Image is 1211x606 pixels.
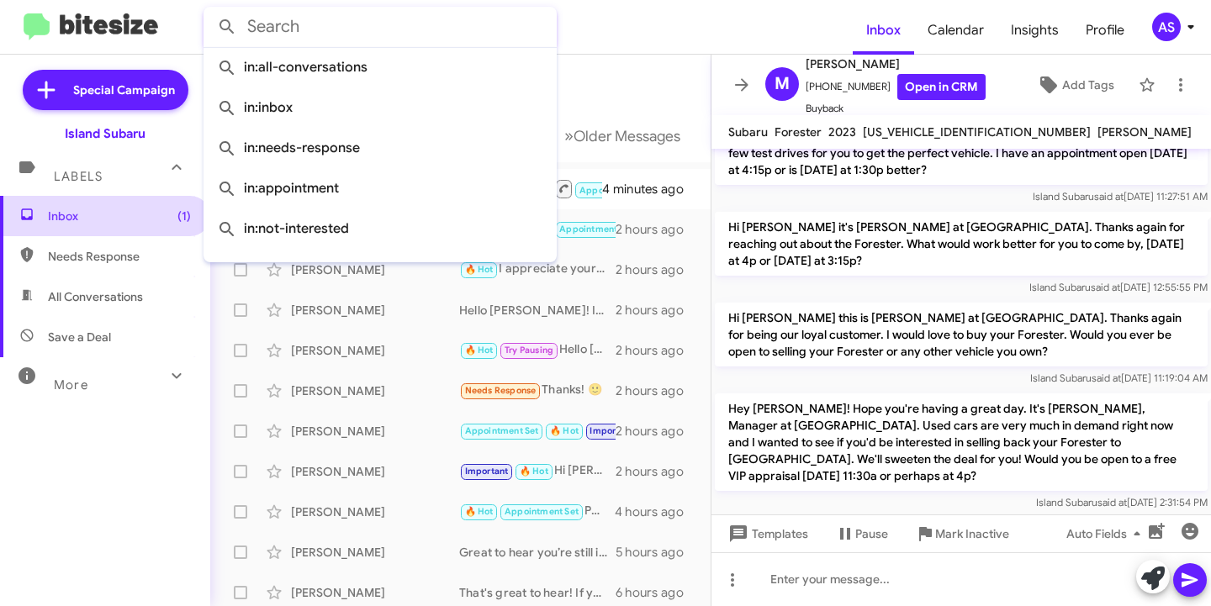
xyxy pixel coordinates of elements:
span: Important [590,425,633,436]
span: (1) [177,208,191,224]
div: [PERSON_NAME] [291,503,459,520]
span: in:appointment [217,168,543,208]
div: 2 hours ago [616,382,697,399]
span: 🔥 Hot [520,466,548,477]
a: Profile [1072,6,1138,55]
div: AS [1152,13,1181,41]
button: Next [554,119,690,153]
span: Appointment Set [465,425,539,436]
div: 6 hours ago [616,584,697,601]
button: Templates [711,519,822,549]
span: 2023 [828,124,856,140]
span: Needs Response [48,248,191,265]
span: 🔥 Hot [550,425,579,436]
span: Island Subaru [DATE] 12:55:55 PM [1029,281,1208,293]
div: [PERSON_NAME] [291,261,459,278]
nav: Page navigation example [526,119,690,153]
span: Appointment Set [559,224,633,234]
div: [PERSON_NAME] [291,302,459,319]
span: 🔥 Hot [465,345,494,356]
button: Mark Inactive [902,519,1023,549]
span: [PERSON_NAME] [1097,124,1192,140]
span: said at [1097,496,1127,509]
p: Hey [PERSON_NAME]! Hope you're having a great day. It's [PERSON_NAME], Manager at [GEOGRAPHIC_DAT... [715,393,1208,491]
span: » [564,125,574,146]
span: Mark Inactive [935,519,1009,549]
div: [PERSON_NAME] [291,423,459,440]
span: Auto Fields [1066,519,1147,549]
span: Needs Response [465,385,537,396]
div: I appreciate your interest! To discuss your vehicle further, let’s set up an appointment for next... [459,260,616,279]
div: 2 hours ago [616,463,697,480]
a: Open in CRM [897,74,986,100]
div: That's great to hear! If you have any questions or want to discuss your thoughts further, I can h... [459,584,616,601]
span: Island Subaru [DATE] 11:19:04 AM [1030,372,1208,384]
span: Island Subaru [DATE] 2:31:54 PM [1036,496,1208,509]
span: Older Messages [574,127,680,145]
span: Labels [54,169,103,184]
div: Hello [PERSON_NAME]! It's [PERSON_NAME] with Island Subaru. Just wanted to check in with you. I h... [459,340,616,360]
div: 2 hours ago [616,423,697,440]
span: Subaru [728,124,768,140]
button: Add Tags [1018,70,1130,100]
span: in:needs-response [217,128,543,168]
div: 2 hours ago [616,221,697,238]
button: AS [1138,13,1192,41]
div: 2 hours ago [616,302,697,319]
div: Perfect! I’ll schedule you for 10 AM [DATE]. Looking forward to seeing you then! [459,502,615,521]
span: Important [465,466,509,477]
button: Auto Fields [1053,519,1161,549]
span: Add Tags [1062,70,1114,100]
a: Inbox [853,6,914,55]
div: Hi [PERSON_NAME]! I just wanted to reach out and see if you were available to stop by [DATE]? We ... [459,461,616,481]
div: 4 hours ago [615,503,697,520]
div: Island Subaru [65,125,145,142]
div: Great to hear you’re still interested! We can absolutely do that [PERSON_NAME]. [459,544,616,561]
p: Hi [PERSON_NAME] this is [PERSON_NAME] at [GEOGRAPHIC_DATA]. Thanks again for being our loyal cus... [715,303,1208,366]
span: Save a Deal [48,329,111,345]
span: said at [1091,281,1120,293]
div: Hello [PERSON_NAME]! It's [PERSON_NAME] at [GEOGRAPHIC_DATA]. I wanted to check in with you and l... [459,302,616,319]
div: 2 hours ago [616,342,697,359]
span: Buyback [806,100,986,117]
span: in:all-conversations [217,47,543,87]
span: Try Pausing [505,345,553,356]
span: said at [1094,190,1124,203]
div: 5 hours ago [616,544,697,561]
span: Inbox [48,208,191,224]
div: Hi [PERSON_NAME]! It's [PERSON_NAME] at [GEOGRAPHIC_DATA], wanted to check in and see if you were... [459,421,616,440]
p: Hi [PERSON_NAME] it's [PERSON_NAME] at [GEOGRAPHIC_DATA]. Thanks again for reaching out about the... [715,212,1208,276]
button: Pause [822,519,902,549]
span: M [775,71,790,97]
span: in:inbox [217,87,543,128]
span: Templates [725,519,808,549]
span: [PHONE_NUMBER] [806,74,986,100]
span: Special Campaign [73,82,175,98]
span: Appointment Set [505,506,579,517]
div: Thanks! 🙂 [459,381,616,400]
span: 🔥 Hot [465,264,494,275]
span: Pause [855,519,888,549]
div: [PERSON_NAME] [291,584,459,601]
span: [US_VEHICLE_IDENTIFICATION_NUMBER] [863,124,1091,140]
span: [PERSON_NAME] [806,54,986,74]
span: Island Subaru [DATE] 11:27:51 AM [1033,190,1208,203]
a: Special Campaign [23,70,188,110]
span: Appointment Set [579,185,653,196]
span: All Conversations [48,288,143,305]
span: in:not-interested [217,208,543,249]
div: [PERSON_NAME] [291,463,459,480]
div: 2 hours ago [616,261,697,278]
div: 4 minutes ago [602,181,697,198]
span: 🔥 Hot [465,506,494,517]
a: Insights [997,6,1072,55]
div: [PERSON_NAME] [291,544,459,561]
a: Calendar [914,6,997,55]
span: in:sold-verified [217,249,543,289]
div: [PERSON_NAME] [291,382,459,399]
div: [PERSON_NAME] [291,342,459,359]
